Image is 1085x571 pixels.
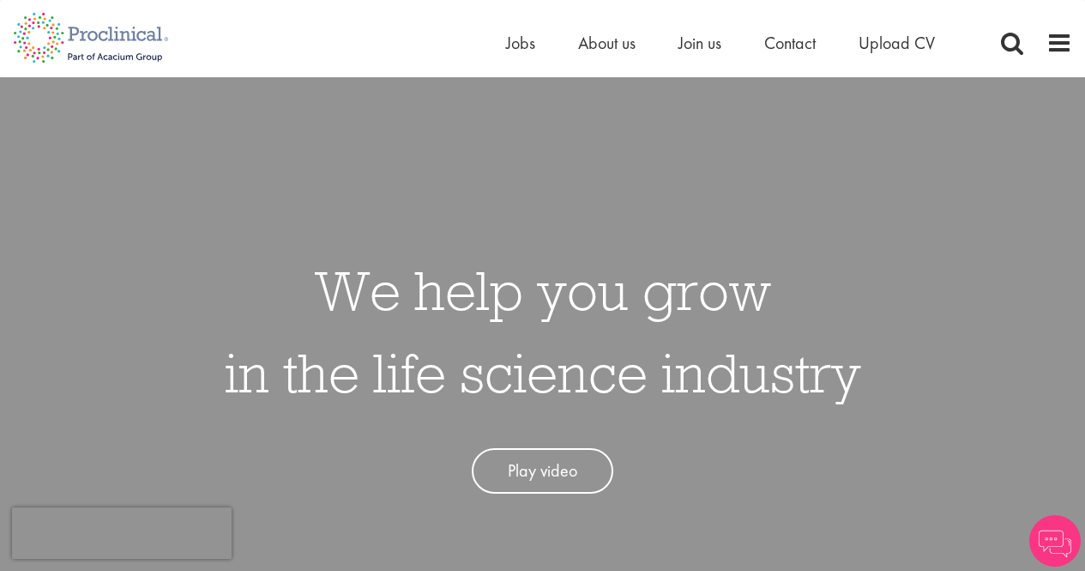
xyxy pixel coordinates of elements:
a: Upload CV [859,32,935,54]
a: Play video [472,448,613,494]
a: Jobs [506,32,535,54]
a: Join us [678,32,721,54]
img: Chatbot [1029,515,1081,567]
h1: We help you grow in the life science industry [225,249,861,414]
a: Contact [764,32,816,54]
a: About us [578,32,636,54]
